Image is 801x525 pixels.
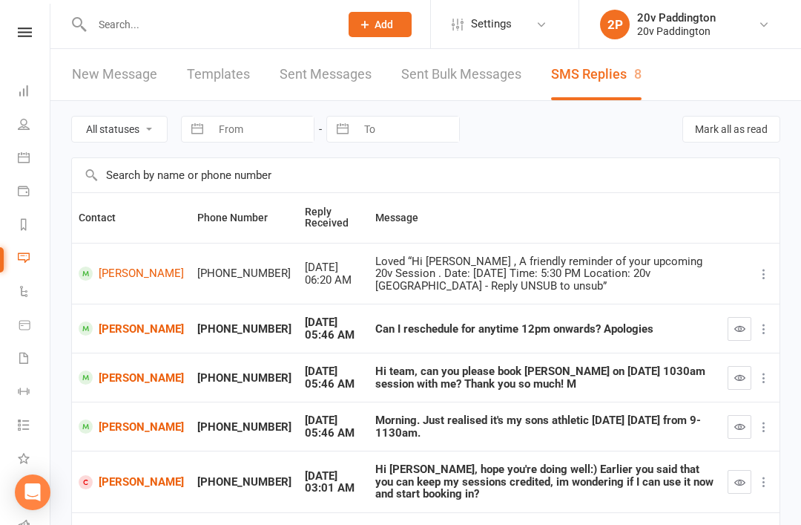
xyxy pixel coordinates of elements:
th: Contact [72,193,191,243]
div: [PHONE_NUMBER] [197,372,291,385]
a: People [18,109,51,143]
div: Can I reschedule for anytime 12pm onwards? Apologies [375,323,714,336]
div: Hi team, can you please book [PERSON_NAME] on [DATE] 1030am session with me? Thank you so much! M [375,365,714,390]
th: Message [369,193,721,243]
div: 8 [634,66,642,82]
a: Reports [18,209,51,243]
a: Dashboard [18,76,51,109]
div: 05:46 AM [305,378,362,391]
div: Morning. Just realised it's my sons athletic [DATE] [DATE] from 9-1130am. [375,414,714,439]
th: Phone Number [191,193,298,243]
th: Reply Received [298,193,369,243]
a: [PERSON_NAME] [79,475,184,489]
a: Sent Bulk Messages [401,49,521,100]
a: [PERSON_NAME] [79,371,184,385]
a: SMS Replies8 [551,49,642,100]
input: To [356,117,459,142]
a: Calendar [18,143,51,176]
a: [PERSON_NAME] [79,420,184,434]
a: What's New [18,443,51,477]
span: Add [375,19,393,30]
div: 20v Paddington [637,11,716,25]
div: 06:20 AM [305,274,362,287]
a: Sent Messages [280,49,372,100]
input: Search by name or phone number [72,158,779,192]
div: Hi [PERSON_NAME], hope you're doing well:) Earlier you said that you can keep my sessions credite... [375,463,714,500]
div: [DATE] [305,365,362,378]
div: 20v Paddington [637,25,716,38]
div: [PHONE_NUMBER] [197,267,291,280]
div: 05:46 AM [305,427,362,440]
div: 05:46 AM [305,329,362,342]
button: Add [349,12,412,37]
div: [PHONE_NUMBER] [197,323,291,336]
div: 03:01 AM [305,482,362,495]
div: [DATE] [305,414,362,427]
a: [PERSON_NAME] [79,267,184,281]
a: [PERSON_NAME] [79,322,184,336]
div: Open Intercom Messenger [15,475,50,510]
div: Loved “Hi [PERSON_NAME] , A friendly reminder of your upcoming 20v Session . Date: [DATE] Time: 5... [375,255,714,293]
a: Templates [187,49,250,100]
div: [DATE] [305,261,362,274]
div: [PHONE_NUMBER] [197,421,291,434]
div: [DATE] [305,316,362,329]
span: Settings [471,7,512,41]
a: Payments [18,176,51,209]
input: Search... [88,14,329,35]
div: [DATE] [305,470,362,483]
a: New Message [72,49,157,100]
a: Product Sales [18,310,51,343]
input: From [211,117,314,142]
button: Mark all as read [682,116,780,143]
div: 2P [600,10,630,39]
div: [PHONE_NUMBER] [197,476,291,489]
